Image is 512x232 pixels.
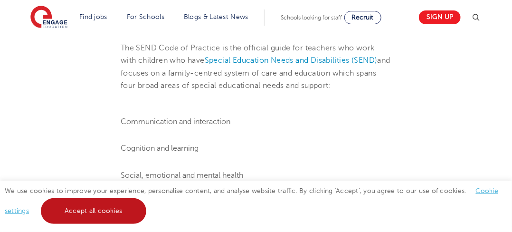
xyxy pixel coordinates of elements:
[205,56,378,65] a: Special Education Needs and Disabilities (SEND)
[184,13,248,20] a: Blogs & Latest News
[419,10,461,24] a: Sign up
[127,13,164,20] a: For Schools
[41,198,146,224] a: Accept all cookies
[121,42,391,92] p: The SEND Code of Practice is the official guide for teachers who work with children who have and ...
[79,13,107,20] a: Find jobs
[121,142,391,155] li: Cognition and learning
[352,14,374,21] span: Recruit
[344,11,381,24] a: Recruit
[30,6,67,29] img: Engage Education
[281,14,342,21] span: Schools looking for staff
[121,169,391,182] li: Social, emotional and mental health
[121,116,391,128] li: Communication and interaction
[5,187,498,214] span: We use cookies to improve your experience, personalise content, and analyse website traffic. By c...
